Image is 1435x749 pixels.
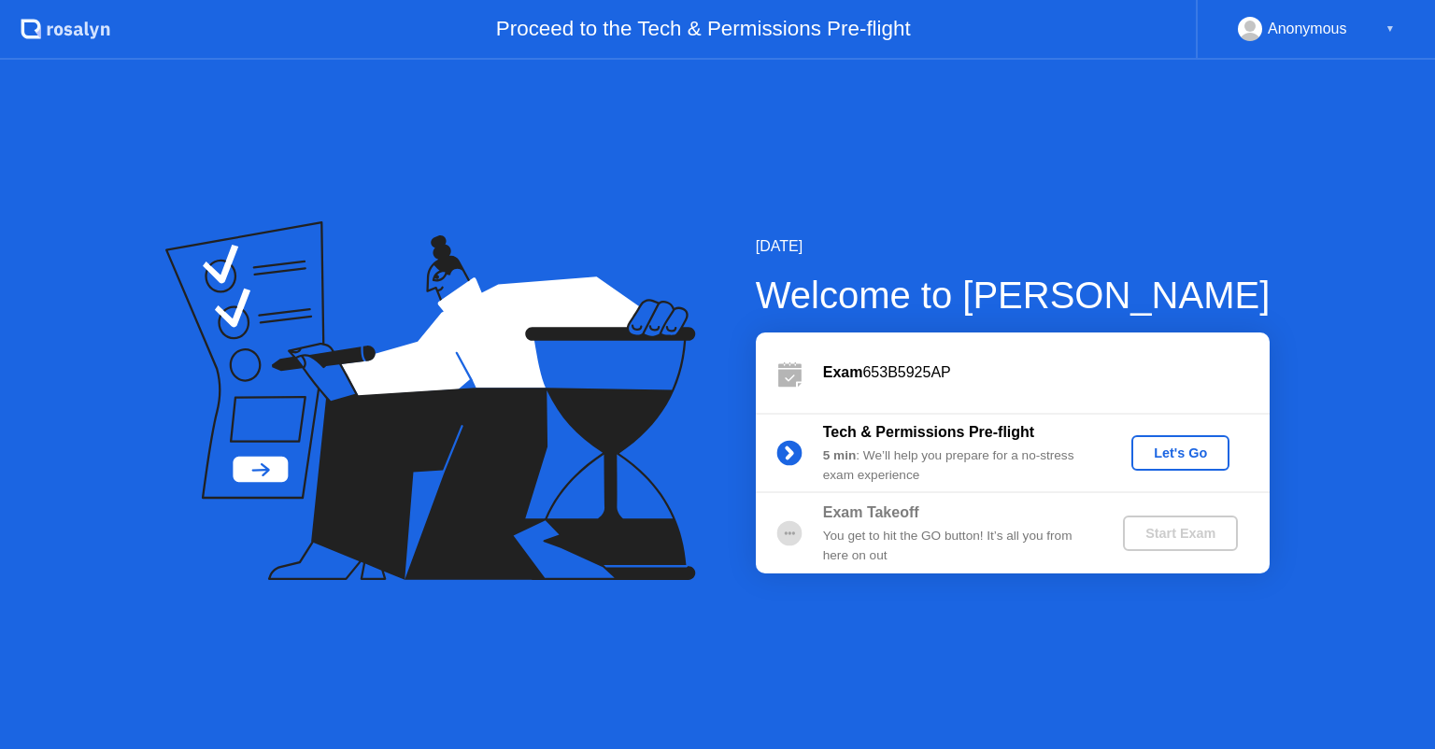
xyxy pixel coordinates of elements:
[1131,435,1229,471] button: Let's Go
[823,361,1270,384] div: 653B5925AP
[1123,516,1238,551] button: Start Exam
[1139,445,1222,460] div: Let's Go
[823,504,919,520] b: Exam Takeoff
[756,267,1271,323] div: Welcome to [PERSON_NAME]
[823,527,1092,565] div: You get to hit the GO button! It’s all you from here on out
[823,424,1034,440] b: Tech & Permissions Pre-flight
[1268,17,1347,41] div: Anonymous
[1385,17,1395,41] div: ▼
[823,364,863,380] b: Exam
[823,446,1092,485] div: : We’ll help you prepare for a no-stress exam experience
[756,235,1271,258] div: [DATE]
[1130,526,1230,541] div: Start Exam
[823,448,857,462] b: 5 min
